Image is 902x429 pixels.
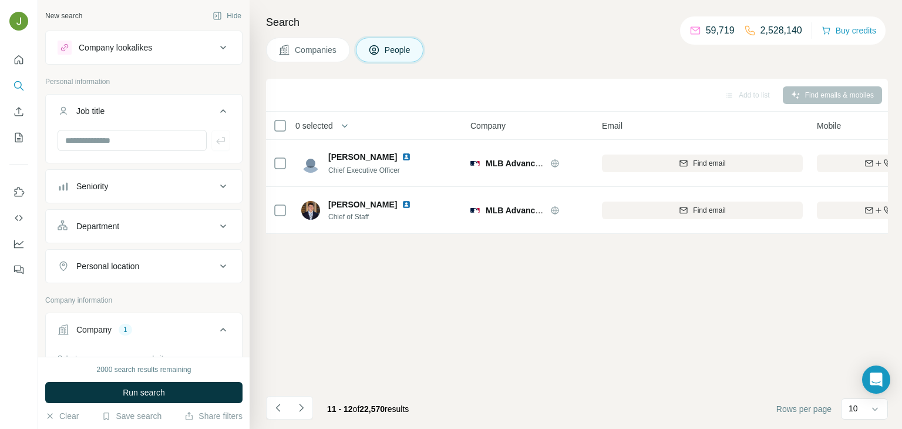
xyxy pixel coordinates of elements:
[46,97,242,130] button: Job title
[9,233,28,254] button: Dashboard
[822,22,876,39] button: Buy credits
[486,206,589,215] span: MLB Advanced Media, L.P.
[328,166,400,175] span: Chief Executive Officer
[45,410,79,422] button: Clear
[9,49,28,71] button: Quick start
[97,364,191,375] div: 2000 search results remaining
[402,152,411,162] img: LinkedIn logo
[9,207,28,229] button: Use Surfe API
[204,7,250,25] button: Hide
[290,396,313,420] button: Navigate to next page
[123,387,165,398] span: Run search
[385,44,412,56] span: People
[46,172,242,200] button: Seniority
[301,201,320,220] img: Avatar
[9,75,28,96] button: Search
[602,202,803,219] button: Find email
[301,154,320,173] img: Avatar
[46,33,242,62] button: Company lookalikes
[776,403,832,415] span: Rows per page
[327,404,409,414] span: results
[9,127,28,148] button: My lists
[266,14,888,31] h4: Search
[470,206,480,215] img: Logo of MLB Advanced Media, L.P.
[58,348,230,364] div: Select a company name or website
[45,76,243,87] p: Personal information
[9,12,28,31] img: Avatar
[602,120,622,132] span: Email
[9,101,28,122] button: Enrich CSV
[402,200,411,209] img: LinkedIn logo
[76,220,119,232] div: Department
[470,159,480,168] img: Logo of MLB Advanced Media, L.P.
[9,182,28,203] button: Use Surfe on LinkedIn
[693,158,725,169] span: Find email
[45,295,243,306] p: Company information
[45,11,82,21] div: New search
[295,44,338,56] span: Companies
[76,180,108,192] div: Seniority
[76,260,139,272] div: Personal location
[184,410,243,422] button: Share filters
[266,396,290,420] button: Navigate to previous page
[602,155,803,172] button: Find email
[79,42,152,53] div: Company lookalikes
[46,212,242,240] button: Department
[45,382,243,403] button: Run search
[328,199,397,210] span: [PERSON_NAME]
[119,324,132,335] div: 1
[706,24,735,38] p: 59,719
[359,404,385,414] span: 22,570
[102,410,161,422] button: Save search
[849,403,858,414] p: 10
[862,366,890,394] div: Open Intercom Messenger
[327,404,353,414] span: 11 - 12
[295,120,333,132] span: 0 selected
[46,252,242,280] button: Personal location
[817,120,841,132] span: Mobile
[353,404,360,414] span: of
[46,316,242,348] button: Company1
[76,105,105,117] div: Job title
[470,120,506,132] span: Company
[486,159,589,168] span: MLB Advanced Media, L.P.
[9,259,28,280] button: Feedback
[760,24,802,38] p: 2,528,140
[693,205,725,216] span: Find email
[76,324,112,336] div: Company
[328,151,397,163] span: [PERSON_NAME]
[328,212,425,222] span: Chief of Staff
